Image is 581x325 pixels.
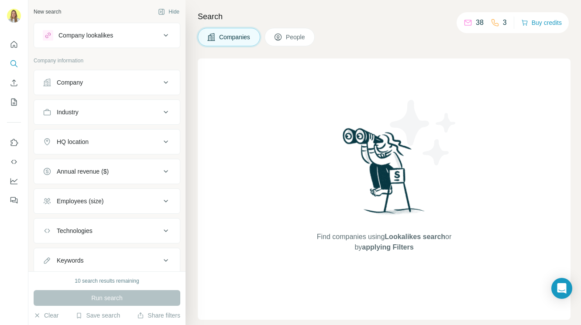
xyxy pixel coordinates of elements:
[314,232,454,253] span: Find companies using or by
[34,220,180,241] button: Technologies
[57,108,79,116] div: Industry
[152,5,186,18] button: Hide
[34,311,58,320] button: Clear
[58,31,113,40] div: Company lookalikes
[7,135,21,151] button: Use Surfe on LinkedIn
[57,137,89,146] div: HQ location
[503,17,507,28] p: 3
[34,131,180,152] button: HQ location
[76,311,120,320] button: Save search
[476,17,484,28] p: 38
[34,57,180,65] p: Company information
[137,311,180,320] button: Share filters
[7,192,21,208] button: Feedback
[219,33,251,41] span: Companies
[551,278,572,299] div: Open Intercom Messenger
[362,243,413,251] span: applying Filters
[7,75,21,91] button: Enrich CSV
[7,37,21,52] button: Quick start
[34,250,180,271] button: Keywords
[34,161,180,182] button: Annual revenue ($)
[7,154,21,170] button: Use Surfe API
[34,191,180,212] button: Employees (size)
[384,93,463,172] img: Surfe Illustration - Stars
[57,167,109,176] div: Annual revenue ($)
[34,25,180,46] button: Company lookalikes
[7,173,21,189] button: Dashboard
[57,226,93,235] div: Technologies
[7,94,21,110] button: My lists
[75,277,139,285] div: 10 search results remaining
[57,78,83,87] div: Company
[198,10,571,23] h4: Search
[57,256,83,265] div: Keywords
[339,126,430,223] img: Surfe Illustration - Woman searching with binoculars
[7,56,21,72] button: Search
[34,8,61,16] div: New search
[34,102,180,123] button: Industry
[34,72,180,93] button: Company
[385,233,445,240] span: Lookalikes search
[57,197,103,205] div: Employees (size)
[7,9,21,23] img: Avatar
[521,17,562,29] button: Buy credits
[286,33,306,41] span: People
